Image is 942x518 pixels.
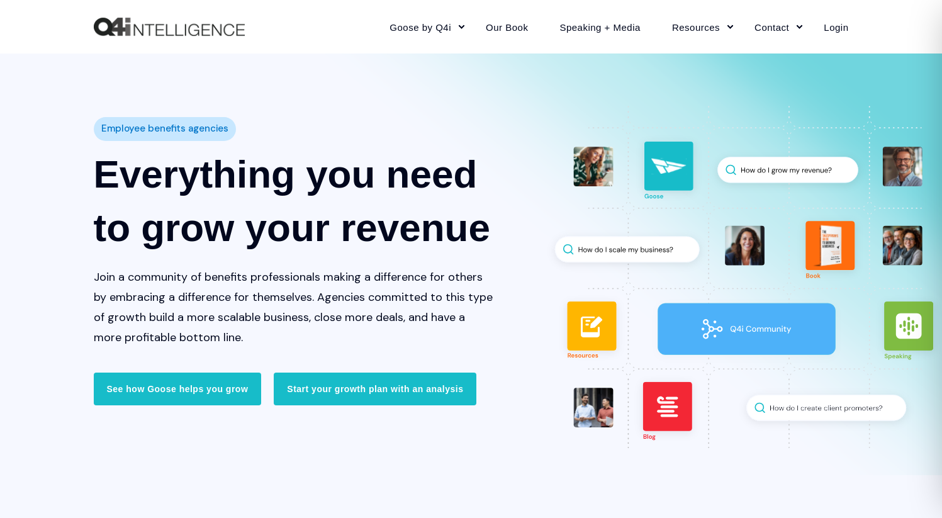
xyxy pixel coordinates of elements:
[94,147,494,254] h1: Everything you need to grow your revenue
[94,267,494,347] p: Join a community of benefits professionals making a difference for others by embracing a differen...
[94,18,245,37] img: Q4intelligence, LLC logo
[101,120,228,138] span: Employee benefits agencies
[274,373,476,405] a: Start your growth plan with an analysis
[94,18,245,37] a: Back to Home
[94,373,262,405] a: See how Goose helps you grow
